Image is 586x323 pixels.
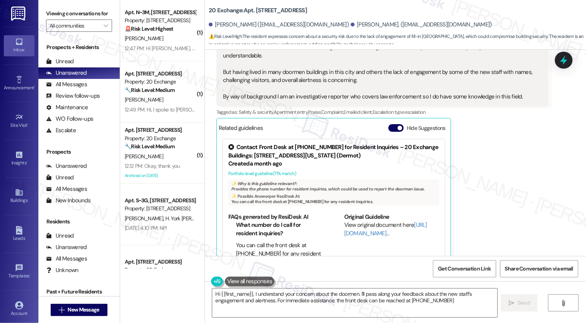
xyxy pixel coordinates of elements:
div: Property: 20 Exchange [125,78,196,86]
b: Original Guideline [344,213,390,221]
a: Insights • [4,148,35,169]
a: Site Visit • [4,111,35,131]
span: Escalation type escalation [373,109,426,115]
a: Buildings [4,186,35,207]
div: Unread [46,57,74,66]
i:  [509,300,515,306]
label: Hide Suggestions [407,124,446,132]
div: All Messages [46,185,87,193]
span: Apartment entry , [274,109,308,115]
span: Safety & security , [239,109,274,115]
div: 12:12 PM: Okay, thank you [125,162,180,169]
div: Related guidelines [219,124,263,135]
span: Emailed client , [344,109,373,115]
div: Contact Front Desk at [PHONE_NUMBER] for Resident Inquiries – 20 Exchange Buildings: [STREET_ADDR... [228,143,439,160]
div: Created a month ago [228,160,439,168]
span: : The resident expresses concern about a security risk due to the lack of engagement of fill-in [... [209,33,586,49]
span: [PERSON_NAME] [125,215,165,222]
div: Property: [STREET_ADDRESS] [125,16,196,25]
i:  [59,307,64,313]
div: Archived on [DATE] [124,171,196,180]
b: 20 Exchange: Apt. [STREET_ADDRESS] [209,7,307,15]
div: Apt. S~3G, [STREET_ADDRESS] [125,197,196,205]
textarea: Hi {{first_name}}, I understand your concern about the doormen. I'll pass along your feedback abo... [212,289,497,317]
div: 12:47 PM: Hi [PERSON_NAME], the team has been great. Just to check, is there a move out form I mu... [125,45,358,52]
strong: 🔧 Risk Level: Medium [125,143,175,150]
button: Share Conversation via email [500,260,578,277]
strong: ⚠️ Risk Level: High [209,33,242,39]
div: Property: 20 Exchange [125,266,196,274]
span: New Message [68,306,99,314]
span: • [30,272,31,277]
div: Prospects + Residents [38,43,120,51]
div: ✨ Possible Answer per ResiDesk AI: [231,193,436,199]
a: Leads [4,224,35,244]
div: [PERSON_NAME]. ([EMAIL_ADDRESS][DOMAIN_NAME]) [351,21,492,29]
div: New Inbounds [46,197,91,205]
span: You can call the front desk at [PHONE_NUMBER] for any resident inquiries. [231,199,373,204]
a: Inbox [4,35,35,56]
button: Send [501,294,538,312]
div: Prospects [38,148,120,156]
div: All Messages [46,255,87,263]
div: Apt. [STREET_ADDRESS] [125,258,196,266]
span: Get Conversation Link [438,265,491,273]
div: WO Follow-ups [46,115,93,123]
span: H. York [PERSON_NAME] [165,215,222,222]
span: • [34,84,35,89]
div: ✨ Why is this guideline relevant?: [231,181,436,186]
span: Praise , [308,109,321,115]
i:  [561,300,566,306]
span: Share Conversation via email [505,265,573,273]
label: Viewing conversations for [46,8,112,20]
div: Unanswered [46,243,87,251]
a: Templates • [4,261,35,282]
div: All Messages [46,80,87,89]
div: 12:49 PM: Hi, I spoke to [PERSON_NAME] about the knocks on the wall. She asked me to send an e-mail [125,106,353,113]
a: Account [4,299,35,320]
button: New Message [51,304,107,316]
span: Complaint , [321,109,344,115]
div: Property: 20 Exchange [125,134,196,143]
div: Provides the phone number for resident inquiries, which could be used to report the doorman issue. [228,179,439,206]
a: [URL][DOMAIN_NAME]… [344,221,427,237]
div: Apt. N~3M, [STREET_ADDRESS] [125,8,196,16]
div: Tagged as: [216,107,548,118]
div: Apt. [STREET_ADDRESS] [125,70,196,78]
span: • [26,159,28,164]
span: [PERSON_NAME] [125,96,163,103]
div: Unknown [46,266,79,274]
div: Unread [46,174,74,182]
div: Maintenance [46,103,88,111]
div: View original document here [344,221,439,238]
div: [PERSON_NAME] ([EMAIL_ADDRESS][DOMAIN_NAME]) [209,21,349,29]
div: Property: [STREET_ADDRESS] [125,205,196,213]
span: • [28,121,29,127]
li: You can call the front desk at [PHONE_NUMBER] for any resident inquiries. [236,241,323,266]
div: Unanswered [46,69,87,77]
div: It's been an overall pattern. It does not happen with the regular doormen staff who are alert and... [223,2,536,101]
span: [PERSON_NAME] [125,153,163,160]
div: Unanswered [46,162,87,170]
div: Residents [38,218,120,226]
span: [PERSON_NAME] [125,35,163,42]
img: ResiDesk Logo [11,7,27,21]
div: Escalate [46,126,76,134]
input: All communities [50,20,100,32]
div: [DATE] 4:10 PM: NP! [125,225,167,231]
div: Past + Future Residents [38,288,120,296]
strong: 🔧 Risk Level: Medium [125,87,175,93]
li: What number do I call for resident inquiries? [236,221,323,238]
i:  [104,23,108,29]
button: Get Conversation Link [433,260,496,277]
b: FAQs generated by ResiDesk AI [228,213,308,221]
strong: 🚨 Risk Level: Highest [125,25,173,32]
div: Unread [46,232,74,240]
div: Review follow-ups [46,92,100,100]
div: Portfolio level guideline ( 71 % match) [228,170,439,178]
span: Send [518,299,530,307]
div: Apt. [STREET_ADDRESS] [125,126,196,134]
